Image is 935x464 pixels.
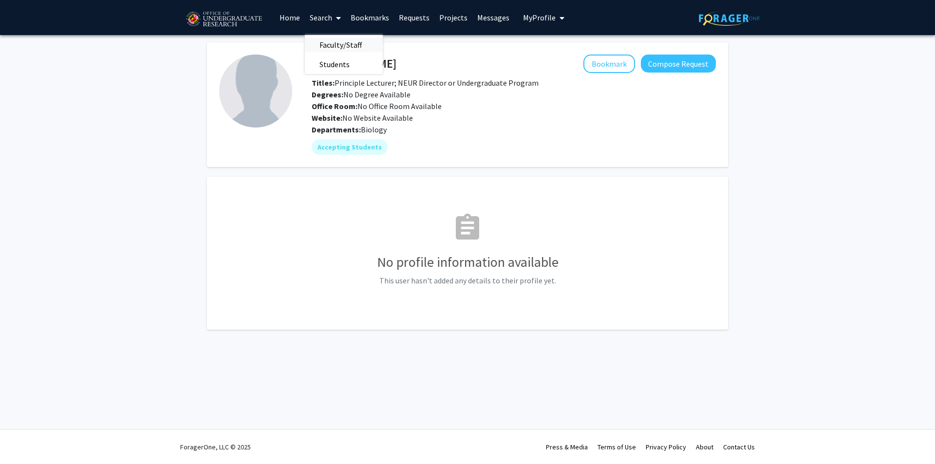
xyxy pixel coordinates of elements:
[452,212,483,243] mat-icon: assignment
[219,254,716,271] h3: No profile information available
[207,177,728,330] fg-card: No Profile Information
[312,139,388,155] mat-chip: Accepting Students
[7,420,41,457] iframe: Chat
[312,113,413,123] span: No Website Available
[305,37,383,52] a: Faculty/Staff
[361,125,387,134] span: Biology
[641,55,716,73] button: Compose Request to Hilary Bierman
[312,125,361,134] b: Departments:
[312,113,342,123] b: Website:
[219,55,292,128] img: Profile Picture
[646,443,686,451] a: Privacy Policy
[546,443,588,451] a: Press & Media
[312,90,411,99] span: No Degree Available
[723,443,755,451] a: Contact Us
[305,0,346,35] a: Search
[305,55,364,74] span: Students
[434,0,472,35] a: Projects
[312,101,442,111] span: No Office Room Available
[183,7,265,32] img: University of Maryland Logo
[305,57,383,72] a: Students
[312,78,539,88] span: Principle Lecturer; NEUR Director or Undergraduate Program
[598,443,636,451] a: Terms of Use
[180,430,251,464] div: ForagerOne, LLC © 2025
[312,101,357,111] b: Office Room:
[523,13,556,22] span: My Profile
[394,0,434,35] a: Requests
[472,0,514,35] a: Messages
[696,443,713,451] a: About
[346,0,394,35] a: Bookmarks
[312,78,335,88] b: Titles:
[275,0,305,35] a: Home
[219,275,716,286] p: This user hasn't added any details to their profile yet.
[305,35,376,55] span: Faculty/Staff
[699,11,760,26] img: ForagerOne Logo
[583,55,635,73] button: Add Hilary Bierman to Bookmarks
[312,90,343,99] b: Degrees:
